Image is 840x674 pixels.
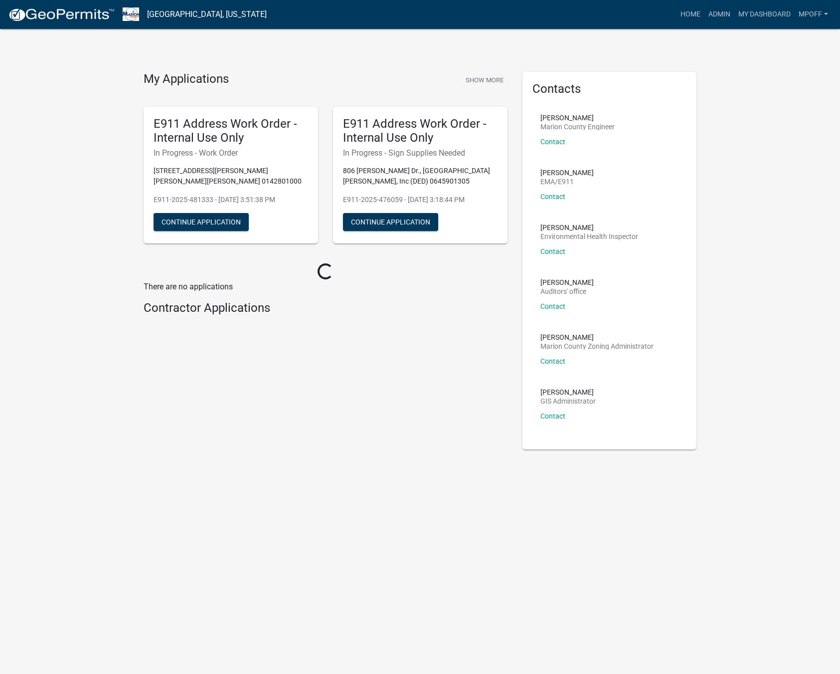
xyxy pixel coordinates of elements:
[734,5,795,24] a: My Dashboard
[540,138,565,146] a: Contact
[147,6,267,23] a: [GEOGRAPHIC_DATA], [US_STATE]
[540,302,565,310] a: Contact
[462,72,507,88] button: Show More
[343,195,498,205] p: E911-2025-476059 - [DATE] 3:18:44 PM
[540,288,594,295] p: Auditors' office
[540,178,594,185] p: EMA/E911
[343,117,498,146] h5: E911 Address Work Order - Internal Use Only
[154,213,249,231] button: Continue Application
[343,148,498,158] h6: In Progress - Sign Supplies Needed
[540,224,638,231] p: [PERSON_NAME]
[540,123,615,130] p: Marion County Engineer
[144,72,229,87] h4: My Applications
[540,334,654,341] p: [PERSON_NAME]
[154,195,308,205] p: E911-2025-481333 - [DATE] 3:51:38 PM
[154,166,308,187] p: [STREET_ADDRESS][PERSON_NAME][PERSON_NAME][PERSON_NAME] 0142801000
[144,281,507,293] p: There are no applications
[540,389,596,396] p: [PERSON_NAME]
[540,412,565,420] a: Contact
[540,193,565,201] a: Contact
[540,247,565,255] a: Contact
[154,117,308,146] h5: E911 Address Work Order - Internal Use Only
[144,301,507,319] wm-workflow-list-section: Contractor Applications
[343,213,438,231] button: Continue Application
[540,357,565,365] a: Contact
[144,301,507,315] h4: Contractor Applications
[540,233,638,240] p: Environmental Health Inspector
[676,5,704,24] a: Home
[540,398,596,405] p: GIS Administrator
[795,5,832,24] a: mpoff
[540,114,615,121] p: [PERSON_NAME]
[343,166,498,187] p: 806 [PERSON_NAME] Dr., [GEOGRAPHIC_DATA] [PERSON_NAME], Inc (DED) 0645901305
[123,7,139,21] img: Marion County, Iowa
[154,148,308,158] h6: In Progress - Work Order
[540,169,594,176] p: [PERSON_NAME]
[540,279,594,286] p: [PERSON_NAME]
[532,82,687,96] h5: Contacts
[540,343,654,350] p: Marion County Zoning Administrator
[704,5,734,24] a: Admin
